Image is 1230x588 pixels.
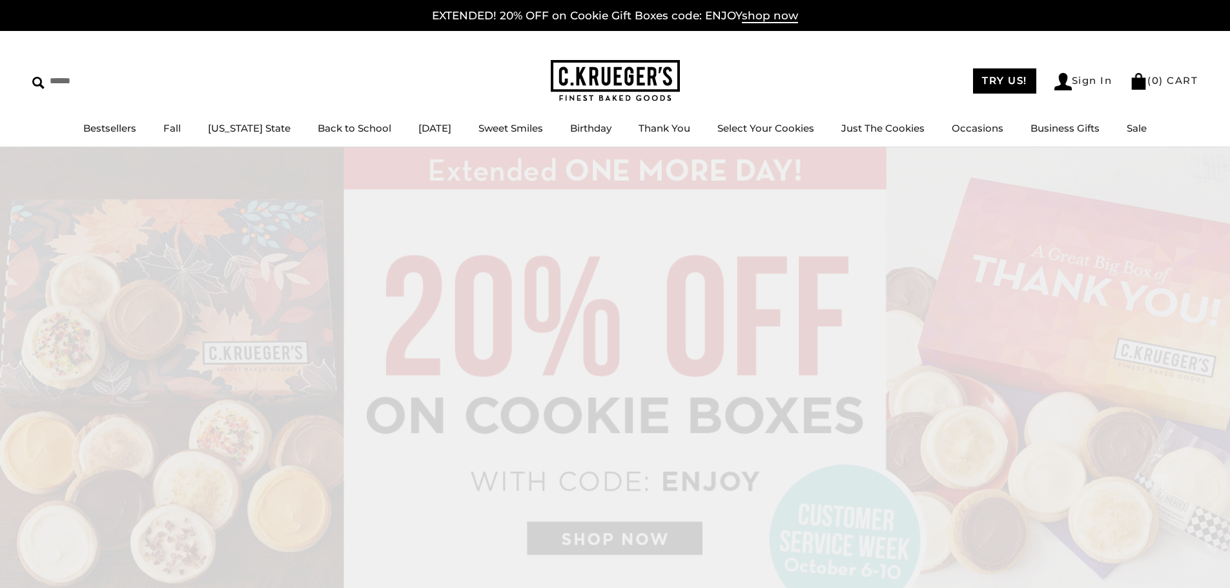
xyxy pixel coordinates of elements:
img: Search [32,77,45,89]
a: EXTENDED! 20% OFF on Cookie Gift Boxes code: ENJOYshop now [432,9,798,23]
a: [DATE] [418,122,451,134]
a: [US_STATE] State [208,122,291,134]
span: 0 [1152,74,1160,86]
span: shop now [742,9,798,23]
a: Select Your Cookies [717,122,814,134]
a: (0) CART [1130,74,1198,86]
a: Birthday [570,122,611,134]
a: Sweet Smiles [478,122,543,134]
a: TRY US! [973,68,1036,94]
img: Account [1054,73,1072,90]
a: Sale [1127,122,1147,134]
a: Back to School [318,122,391,134]
a: Thank You [639,122,690,134]
a: Just The Cookies [841,122,925,134]
img: Bag [1130,73,1147,90]
input: Search [32,71,186,91]
a: Sign In [1054,73,1112,90]
a: Occasions [952,122,1003,134]
img: C.KRUEGER'S [551,60,680,102]
a: Business Gifts [1030,122,1100,134]
a: Fall [163,122,181,134]
a: Bestsellers [83,122,136,134]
